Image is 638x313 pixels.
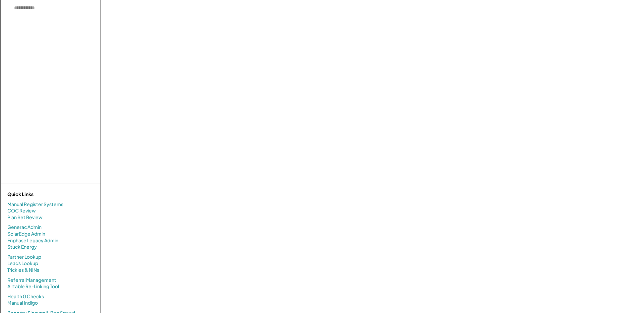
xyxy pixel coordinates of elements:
[7,244,37,250] a: Stuck Energy
[7,254,41,260] a: Partner Lookup
[7,214,43,221] a: Plan Set Review
[7,207,36,214] a: COC Review
[7,231,45,237] a: SolarEdge Admin
[7,260,38,267] a: Leads Lookup
[7,201,63,208] a: Manual Register Systems
[7,224,42,231] a: Generac Admin
[7,237,58,244] a: Enphase Legacy Admin
[7,293,44,300] a: Health 0 Checks
[7,300,38,306] a: Manual Indigo
[7,267,39,273] a: Trickies & NINs
[7,283,59,290] a: Airtable Re-Linking Tool
[7,191,74,198] div: Quick Links
[7,277,56,284] a: Referral Management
